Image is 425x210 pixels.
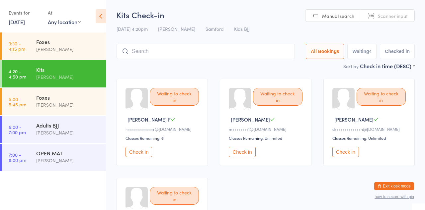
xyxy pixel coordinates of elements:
[334,116,374,123] span: [PERSON_NAME]
[36,129,100,136] div: [PERSON_NAME]
[332,147,359,157] button: Check in
[360,62,415,70] div: Check in time (DESC)
[343,63,359,70] label: Sort by
[117,26,148,32] span: [DATE] 4:20pm
[206,26,224,32] span: Samford
[231,116,270,123] span: [PERSON_NAME]
[36,94,100,101] div: Foxes
[2,144,106,171] a: 7:00 -8:00 pmOPEN MAT[PERSON_NAME]
[253,88,302,106] div: Waiting to check in
[332,126,408,132] div: d•••••••••••••n@[DOMAIN_NAME]
[9,69,26,79] time: 4:20 - 4:50 pm
[322,13,354,19] span: Manual search
[36,157,100,164] div: [PERSON_NAME]
[9,7,41,18] div: Events for
[375,194,414,199] button: how to secure with pin
[126,147,152,157] button: Check in
[36,73,100,81] div: [PERSON_NAME]
[36,101,100,109] div: [PERSON_NAME]
[2,116,106,143] a: 6:00 -7:00 pmAdults BJJ[PERSON_NAME]
[126,135,201,141] div: Classes Remaining: 6
[234,26,250,32] span: Kids BJJ
[2,32,106,60] a: 3:30 -4:15 pmFoxes[PERSON_NAME]
[9,96,26,107] time: 5:00 - 5:45 pm
[306,44,344,59] button: All Bookings
[369,49,372,54] div: 4
[229,126,304,132] div: m••••••••1@[DOMAIN_NAME]
[229,147,255,157] button: Check in
[36,149,100,157] div: OPEN MAT
[158,26,195,32] span: [PERSON_NAME]
[117,9,415,20] h2: Kits Check-in
[36,45,100,53] div: [PERSON_NAME]
[380,44,415,59] button: Checked in
[9,18,25,26] a: [DATE]
[9,124,26,135] time: 6:00 - 7:00 pm
[9,152,26,163] time: 7:00 - 8:00 pm
[36,122,100,129] div: Adults BJJ
[374,182,414,190] button: Exit kiosk mode
[332,135,408,141] div: Classes Remaining: Unlimited
[347,44,377,59] button: Waiting4
[126,126,201,132] div: r•••••••••••••r@[DOMAIN_NAME]
[2,60,106,87] a: 4:20 -4:50 pmKits[PERSON_NAME]
[36,38,100,45] div: Foxes
[48,18,81,26] div: Any location
[9,41,25,51] time: 3:30 - 4:15 pm
[378,13,408,19] span: Scanner input
[48,7,81,18] div: At
[2,88,106,115] a: 5:00 -5:45 pmFoxes[PERSON_NAME]
[127,116,171,123] span: [PERSON_NAME] F
[229,135,304,141] div: Classes Remaining: Unlimited
[117,44,295,59] input: Search
[357,88,406,106] div: Waiting to check in
[36,66,100,73] div: Kits
[150,88,199,106] div: Waiting to check in
[150,187,199,205] div: Waiting to check in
